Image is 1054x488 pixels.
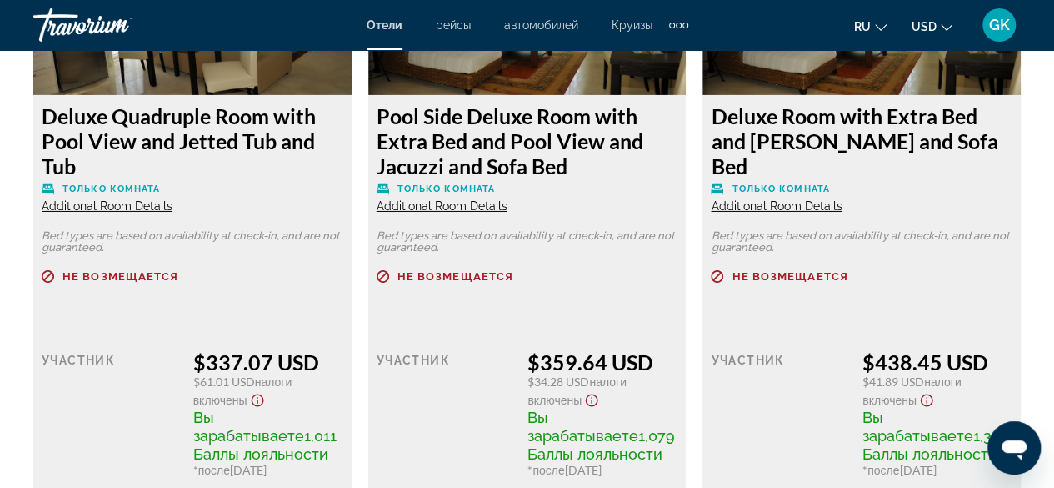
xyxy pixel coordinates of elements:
button: Show Taxes and Fees disclaimer [247,389,267,408]
span: 1,079 Баллы лояльности [527,427,675,463]
button: Show Taxes and Fees disclaimer [582,389,602,408]
button: Change currency [912,14,952,38]
div: участник [42,350,181,477]
div: $438.45 USD [862,350,1012,375]
span: после [867,463,899,477]
span: Additional Room Details [377,199,507,213]
div: * [DATE] [527,463,677,477]
span: $41.89 USD [862,375,924,389]
span: $61.01 USD [193,375,255,389]
a: Travorium [33,3,200,47]
span: 1,315 Баллы лояльности [862,427,1007,463]
div: участник [377,350,516,477]
span: USD [912,20,937,33]
p: Bed types are based on availability at check-in, and are not guaranteed. [377,230,678,254]
span: Вы зарабатываете [193,409,304,445]
span: Не возмещается [62,271,178,282]
a: автомобилей [504,18,578,32]
p: Bed types are based on availability at check-in, and are not guaranteed. [42,230,343,254]
span: GK [989,17,1010,33]
span: Только комната [62,184,160,194]
span: после [532,463,564,477]
span: после [198,463,230,477]
button: User Menu [977,8,1021,43]
button: Extra navigation items [669,12,688,38]
button: Show Taxes and Fees disclaimer [917,389,937,408]
button: Change language [854,14,887,38]
span: Additional Room Details [42,199,172,213]
span: 1,011 Баллы лояльности [193,427,337,463]
span: ru [854,20,871,33]
div: $359.64 USD [527,350,677,375]
span: Additional Room Details [711,199,842,213]
span: Не возмещается [397,271,513,282]
span: Только комната [397,184,495,194]
div: * [DATE] [862,463,1012,477]
div: * [DATE] [193,463,343,477]
span: Только комната [732,184,829,194]
div: $337.07 USD [193,350,343,375]
h3: Pool Side Deluxe Room with Extra Bed and Pool View and Jacuzzi and Sofa Bed [377,103,678,179]
p: Bed types are based on availability at check-in, and are not guaranteed. [711,230,1012,254]
iframe: Кнопка запуска окна обмена сообщениями [987,421,1041,475]
a: Круизы [612,18,652,32]
a: рейсы [436,18,471,32]
span: Вы зарабатываете [527,409,638,445]
a: Отели [367,18,402,32]
span: Не возмещается [732,271,847,282]
div: участник [711,350,850,477]
span: $34.28 USD [527,375,589,389]
span: Вы зарабатываете [862,409,973,445]
h3: Deluxe Quadruple Room with Pool View and Jetted Tub and Tub [42,103,343,179]
h3: Deluxe Room with Extra Bed and [PERSON_NAME] and Sofa Bed [711,103,1012,179]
